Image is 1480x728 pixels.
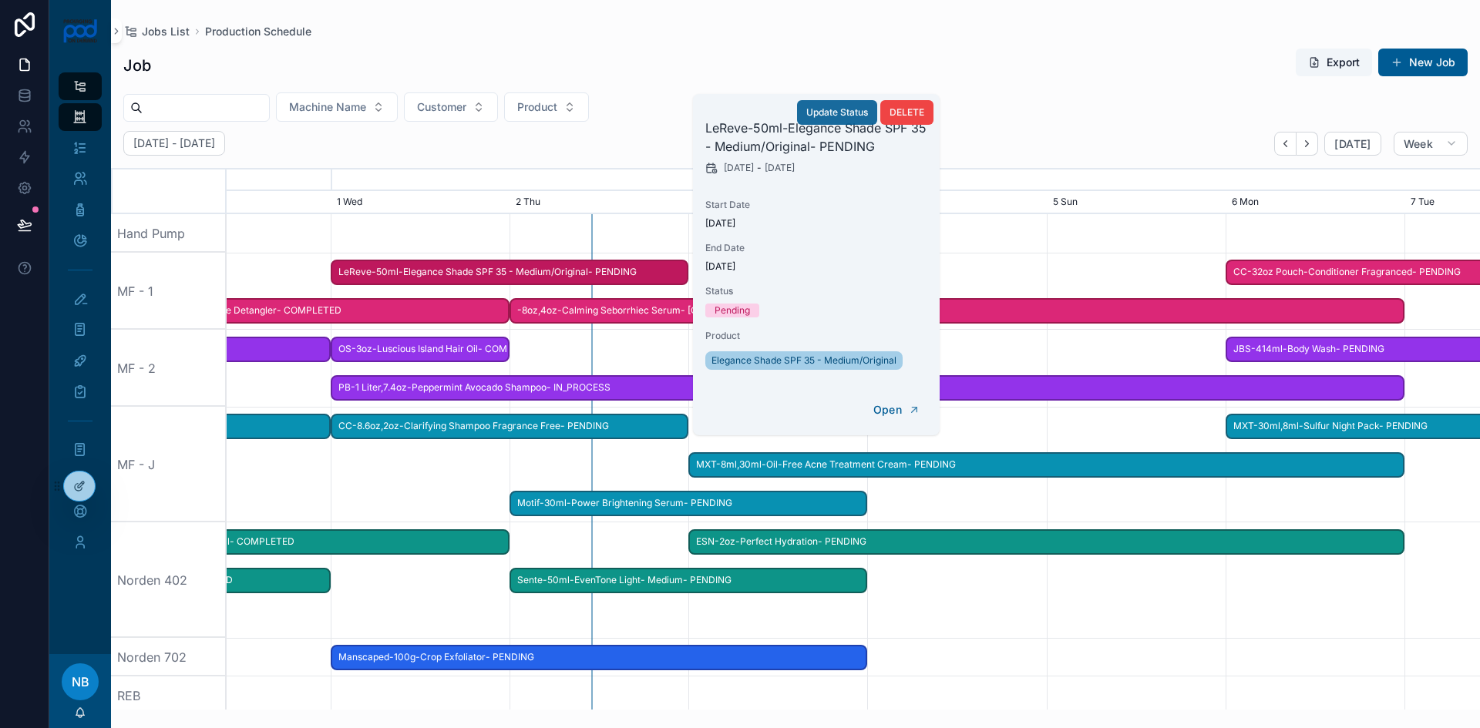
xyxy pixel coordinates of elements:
a: Production Schedule [205,24,311,39]
div: REB [111,676,227,715]
span: DELETE [890,106,924,119]
button: Select Button [504,92,589,122]
div: 30 Tue [151,191,330,214]
span: OS-3oz-Luscious Island Hair Oil- COMPLETED [332,337,508,362]
div: scrollable content [49,62,111,576]
button: New Job [1378,49,1468,76]
div: 1 Wed [331,191,510,214]
span: Elegance Shade SPF 35 - Medium/Original [711,354,896,367]
span: Product [705,330,927,342]
div: MF - 2 [111,330,227,407]
div: ESN-2oz-Perfect Hydration- PENDING [688,529,1404,555]
span: Sente-50ml-EvenTone Light- Medium- PENDING [511,568,866,593]
div: MF - 1 [111,253,227,330]
span: - [757,162,762,174]
div: Manscaped-100g-Crop Exfoliator- PENDING [331,645,868,670]
span: Motif-30ml-Power Brightening Serum- PENDING [511,491,866,516]
span: [DATE] [705,217,927,230]
span: Start Date [705,199,927,211]
div: 6 Mon [1226,191,1404,214]
span: [DATE] [705,260,927,273]
div: PB-1 Liter,7.4oz-Peppermint Avocado Shampoo- IN_PROCESS [331,375,1405,401]
div: OS-3oz-Luscious Island Hair Oil- COMPLETED [331,337,510,362]
span: MXT-8ml,30ml-Oil-Free Acne Treatment Cream- PENDING [690,452,1403,478]
span: Customer [417,99,466,115]
span: [DATE] [1334,137,1371,151]
button: [DATE] [1324,132,1381,156]
div: MXT-8ml,30ml-Oil-Free Acne Treatment Cream- PENDING [688,452,1404,478]
span: Machine Name [289,99,366,115]
div: MF - J [111,407,227,522]
span: LeReve-50ml-Elegance Shade SPF 35 - Medium/Original- PENDING [332,260,688,285]
button: Select Button [276,92,398,122]
button: Update Status [797,100,877,125]
span: Product [517,99,557,115]
div: 4 Sat [867,191,1046,214]
a: Elegance Shade SPF 35 - Medium/Original [705,351,903,370]
span: CC-8.6oz,2oz-Clarifying Shampoo Fragrance Free- PENDING [332,414,688,439]
span: OS-4oz-Miracle Detangler- COMPLETED [153,298,508,324]
button: Open [863,398,930,423]
button: DELETE [880,100,933,125]
span: Open [873,403,902,417]
span: End Date [705,242,927,254]
button: Select Button [404,92,498,122]
span: PB-1 Liter,7.4oz-Peppermint Avocado Shampoo- IN_PROCESS [332,375,1404,401]
span: -8oz,4oz-Calming Seborrhiec Serum- [GEOGRAPHIC_DATA] [511,298,1403,324]
div: 5 Sun [1047,191,1226,214]
button: Week [1394,132,1468,156]
div: 2 Thu [510,191,688,214]
div: Norden 402 [111,522,227,638]
span: Week [1404,137,1433,151]
div: Motif-30ml-Power Brightening Serum- PENDING [510,491,868,516]
span: Jobs List [142,24,190,39]
div: Hand Pump [111,214,227,253]
div: OS-4oz-Miracle Detangler- COMPLETED [151,298,510,324]
span: [DATE] [724,162,754,174]
span: Status [705,285,927,297]
div: 3 Fri [688,191,867,214]
span: ESN-2oz-Perfect Hydration- PENDING [690,529,1403,555]
span: Update Status [806,106,868,119]
img: App logo [62,18,99,43]
span: [DATE] [765,162,795,174]
div: CC-8.6oz,2oz-Clarifying Shampoo Fragrance Free- PENDING [331,414,689,439]
h2: LeReve-50ml-Elegance Shade SPF 35 - Medium/Original- PENDING [705,119,927,156]
span: Manscaped-100g-Crop Exfoliator- PENDING [332,645,866,670]
div: LeReve-50ml-Elegance Shade SPF 35 - Medium/Original- PENDING [331,260,689,285]
div: -8oz,4oz-Calming Seborrhiec Serum- PENDING [510,298,1404,324]
button: Export [1296,49,1372,76]
div: Sente-50ml-EvenTone Light- Medium- PENDING [510,568,868,593]
div: Pending [715,304,750,317]
h1: Job [123,55,151,76]
div: Norden 702 [111,638,227,676]
h2: [DATE] - [DATE] [133,136,215,151]
span: NB [72,673,89,691]
a: Jobs List [123,24,190,39]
